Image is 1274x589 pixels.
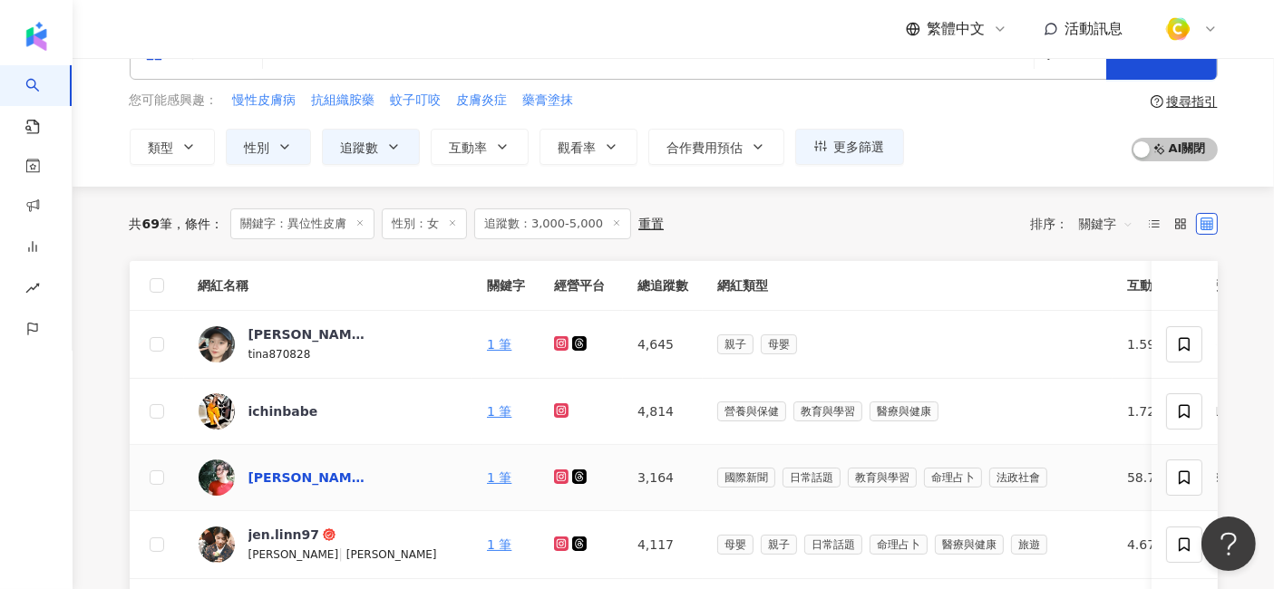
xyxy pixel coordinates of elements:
th: 總追蹤數 [623,261,703,311]
div: jen.linn97 [248,526,320,544]
button: 性別 [226,129,311,165]
button: 合作費用預估 [648,129,784,165]
span: 皮膚炎症 [457,92,508,110]
a: 1 筆 [487,404,511,419]
a: 1 筆 [487,337,511,352]
td: 4,117 [623,511,703,579]
div: 1.72% [1127,401,1183,421]
span: 命理占卜 [924,468,982,488]
span: 您可能感興趣： [130,92,219,110]
span: tina870828 [248,348,311,361]
button: 觀看率 [540,129,637,165]
span: rise [25,270,40,311]
span: 互動率 [450,140,488,155]
span: 追蹤數：3,000-5,000 [474,208,631,239]
span: 教育與學習 [848,468,917,488]
span: 日常話題 [804,535,862,555]
span: 關鍵字 [1079,209,1133,238]
span: 教育與學習 [793,401,862,421]
img: KOL Avatar [199,393,235,430]
span: 69 [142,217,160,231]
img: KOL Avatar [199,326,235,362]
td: 4,645 [623,311,703,379]
a: 1 筆 [487,470,511,485]
span: | [338,546,346,561]
div: [PERSON_NAME]Queena✨🪐 [248,468,366,487]
span: 命理占卜 [870,535,928,555]
img: KOL Avatar [199,526,235,563]
div: 4.67% [1127,535,1183,555]
div: 排序： [1031,209,1143,238]
span: 關鍵字：異位性皮膚 [230,208,374,239]
span: 條件 ： [172,217,223,231]
th: 網紅名稱 [184,261,473,311]
span: 法政社會 [989,468,1047,488]
th: 關鍵字 [472,261,540,311]
span: 國際新聞 [717,468,775,488]
a: KOL Avatar[PERSON_NAME]tina870828 [199,325,459,363]
div: 搜尋指引 [1167,94,1218,109]
a: KOL Avatarjen.linn97[PERSON_NAME]|[PERSON_NAME] [199,526,459,564]
button: 慢性皮膚病 [232,91,297,111]
div: ichinbabe [248,402,318,420]
div: 共 筆 [130,217,172,231]
iframe: Help Scout Beacon - Open [1201,517,1256,571]
img: %E6%96%B9%E5%BD%A2%E7%B4%94.png [1161,12,1195,46]
span: 類型 [149,140,174,155]
a: search [25,65,62,136]
span: 性別：女 [382,208,467,239]
span: 日常話題 [783,468,841,488]
span: 親子 [761,535,797,555]
img: logo icon [22,22,51,51]
div: 58.7% [1127,468,1183,488]
a: KOL Avatar[PERSON_NAME]Queena✨🪐 [199,459,459,496]
span: 慢性皮膚病 [233,92,297,110]
span: 觀看率 [559,140,597,155]
a: KOL Avatarichinbabe [199,393,459,430]
span: 互動率 [1127,276,1165,294]
span: 合作費用預估 [667,140,744,155]
a: 1 筆 [487,537,511,552]
span: 母嬰 [717,535,754,555]
span: 醫療與健康 [870,401,938,421]
button: 更多篩選 [795,129,904,165]
div: 1.59% [1127,334,1183,354]
span: [PERSON_NAME] [248,548,339,561]
th: 網紅類型 [703,261,1113,311]
td: 3,164 [623,445,703,511]
span: 旅遊 [1011,535,1047,555]
span: 蚊子叮咬 [391,92,442,110]
span: 追蹤數 [341,140,379,155]
th: 經營平台 [540,261,623,311]
button: 蚊子叮咬 [390,91,442,111]
span: 藥膏塗抹 [523,92,574,110]
button: 抗組織胺藥 [311,91,376,111]
span: question-circle [1151,95,1163,108]
button: 追蹤數 [322,129,420,165]
span: 母嬰 [761,334,797,354]
button: 類型 [130,129,215,165]
span: 營養與保健 [717,401,786,421]
div: [PERSON_NAME] [248,325,366,343]
span: 性別 [245,140,270,155]
button: 藥膏塗抹 [522,91,575,111]
span: 抗組織胺藥 [312,92,375,110]
span: 活動訊息 [1065,20,1123,37]
div: 重置 [638,217,664,231]
button: 互動率 [431,129,529,165]
span: 繁體中文 [928,19,986,39]
img: KOL Avatar [199,459,235,496]
td: 4,814 [623,379,703,445]
span: 親子 [717,334,754,354]
button: 皮膚炎症 [456,91,509,111]
span: [PERSON_NAME] [346,548,437,561]
span: 醫療與健康 [935,535,1004,555]
span: 更多篩選 [834,140,885,154]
